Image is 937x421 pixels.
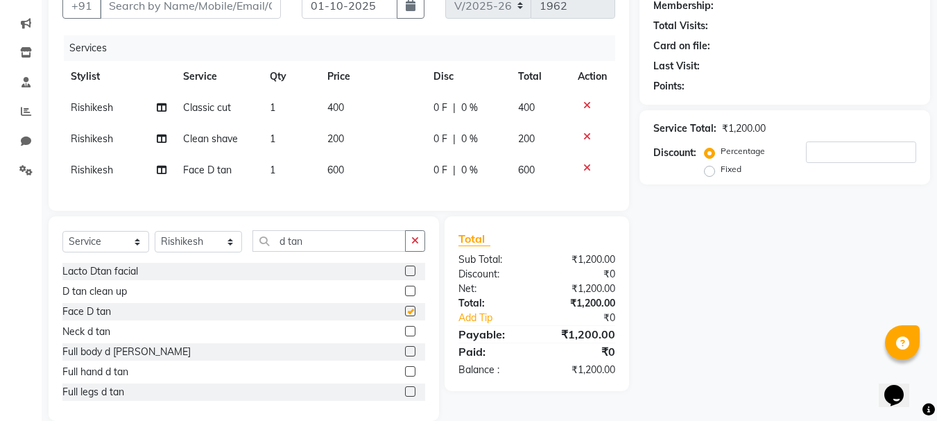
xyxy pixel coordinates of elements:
div: ₹0 [537,343,626,360]
span: | [453,132,456,146]
span: | [453,163,456,178]
span: 600 [327,164,344,176]
span: 0 F [433,101,447,115]
div: Full body d [PERSON_NAME] [62,345,191,359]
div: Services [64,35,626,61]
div: Total: [448,296,537,311]
label: Percentage [721,145,765,157]
span: Face D tan [183,164,232,176]
th: Stylist [62,61,175,92]
span: Clean shave [183,132,238,145]
th: Disc [425,61,510,92]
div: Service Total: [653,121,716,136]
th: Service [175,61,261,92]
span: 0 F [433,163,447,178]
div: Sub Total: [448,252,537,267]
th: Price [319,61,425,92]
div: D tan clean up [62,284,127,299]
div: Paid: [448,343,537,360]
span: 600 [518,164,535,176]
span: 400 [327,101,344,114]
span: 0 % [461,132,478,146]
div: Balance : [448,363,537,377]
span: Rishikesh [71,132,113,145]
span: 0 % [461,163,478,178]
label: Fixed [721,163,741,175]
div: ₹1,200.00 [537,363,626,377]
iframe: chat widget [879,366,923,407]
span: 1 [270,164,275,176]
span: | [453,101,456,115]
input: Search or Scan [252,230,406,252]
span: 0 F [433,132,447,146]
th: Qty [261,61,319,92]
div: ₹1,200.00 [537,296,626,311]
span: 1 [270,132,275,145]
div: Payable: [448,326,537,343]
span: 200 [327,132,344,145]
div: ₹0 [537,267,626,282]
span: Rishikesh [71,101,113,114]
div: Full hand d tan [62,365,128,379]
div: ₹1,200.00 [537,252,626,267]
div: Full legs d tan [62,385,124,399]
th: Action [569,61,615,92]
div: Total Visits: [653,19,708,33]
div: Face D tan [62,304,111,319]
div: Discount: [448,267,537,282]
a: Add Tip [448,311,551,325]
div: Discount: [653,146,696,160]
span: 0 % [461,101,478,115]
span: 400 [518,101,535,114]
span: Rishikesh [71,164,113,176]
div: Last Visit: [653,59,700,74]
div: Lacto Dtan facial [62,264,138,279]
span: Total [458,232,490,246]
div: Net: [448,282,537,296]
div: Card on file: [653,39,710,53]
th: Total [510,61,569,92]
div: Neck d tan [62,325,110,339]
div: ₹1,200.00 [537,282,626,296]
span: 200 [518,132,535,145]
div: Points: [653,79,685,94]
div: ₹1,200.00 [537,326,626,343]
div: ₹1,200.00 [722,121,766,136]
div: ₹0 [552,311,626,325]
span: 1 [270,101,275,114]
span: Classic cut [183,101,231,114]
